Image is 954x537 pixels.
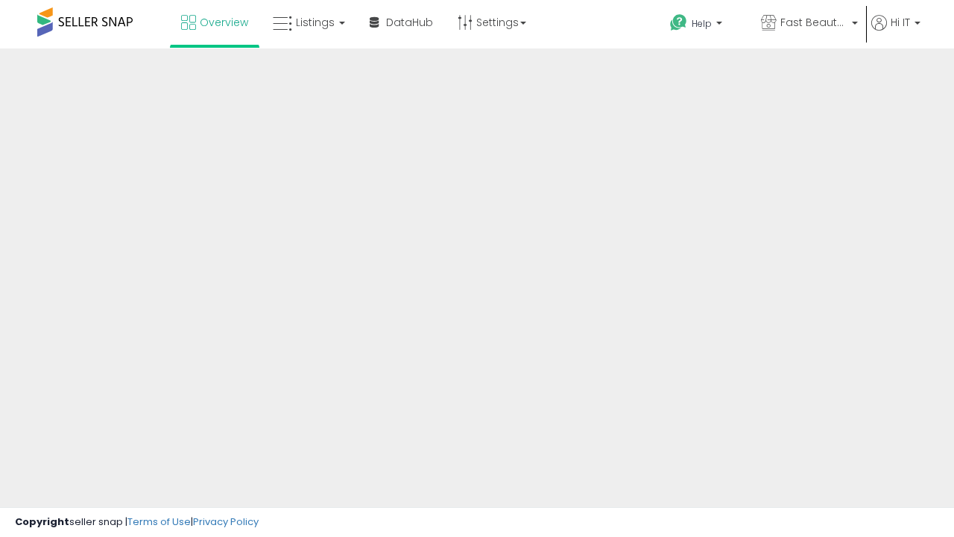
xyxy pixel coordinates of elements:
[15,515,259,530] div: seller snap | |
[127,515,191,529] a: Terms of Use
[669,13,688,32] i: Get Help
[658,2,748,48] a: Help
[15,515,69,529] strong: Copyright
[692,17,712,30] span: Help
[780,15,847,30] span: Fast Beauty ([GEOGRAPHIC_DATA])
[891,15,910,30] span: Hi IT
[193,515,259,529] a: Privacy Policy
[386,15,433,30] span: DataHub
[200,15,248,30] span: Overview
[871,15,920,48] a: Hi IT
[296,15,335,30] span: Listings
